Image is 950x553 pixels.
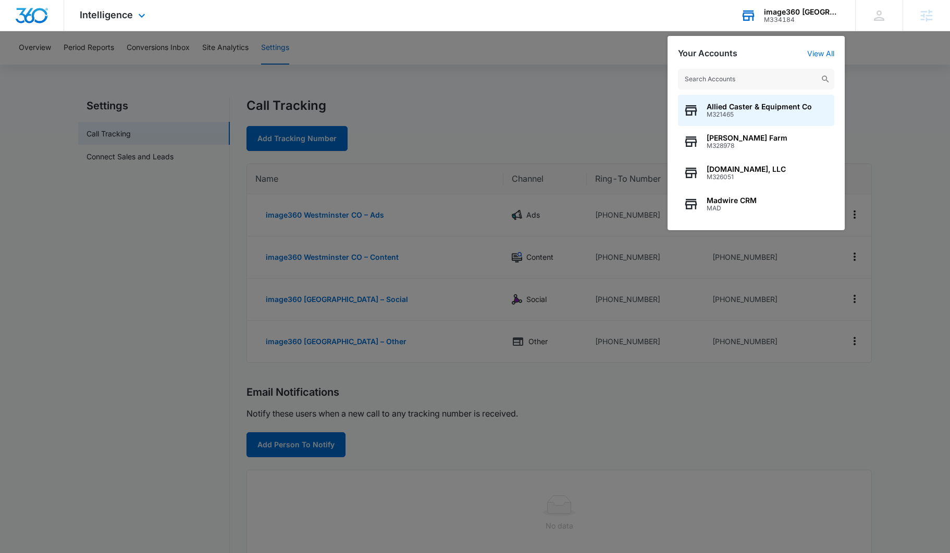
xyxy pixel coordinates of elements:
[678,69,834,90] input: Search Accounts
[807,49,834,58] a: View All
[678,126,834,157] button: [PERSON_NAME] FarmM328978
[678,188,834,220] button: Madwire CRMMAD
[764,16,840,23] div: account id
[678,157,834,188] button: [DOMAIN_NAME], LLCM326051
[707,103,812,111] span: Allied Caster & Equipment Co
[707,111,812,118] span: M321465
[80,9,133,20] span: Intelligence
[764,8,840,16] div: account name
[707,134,787,142] span: [PERSON_NAME] Farm
[707,173,786,181] span: M326051
[678,48,737,58] h2: Your Accounts
[707,142,787,149] span: M328978
[707,205,757,212] span: MAD
[707,196,757,205] span: Madwire CRM
[707,165,786,173] span: [DOMAIN_NAME], LLC
[678,95,834,126] button: Allied Caster & Equipment CoM321465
